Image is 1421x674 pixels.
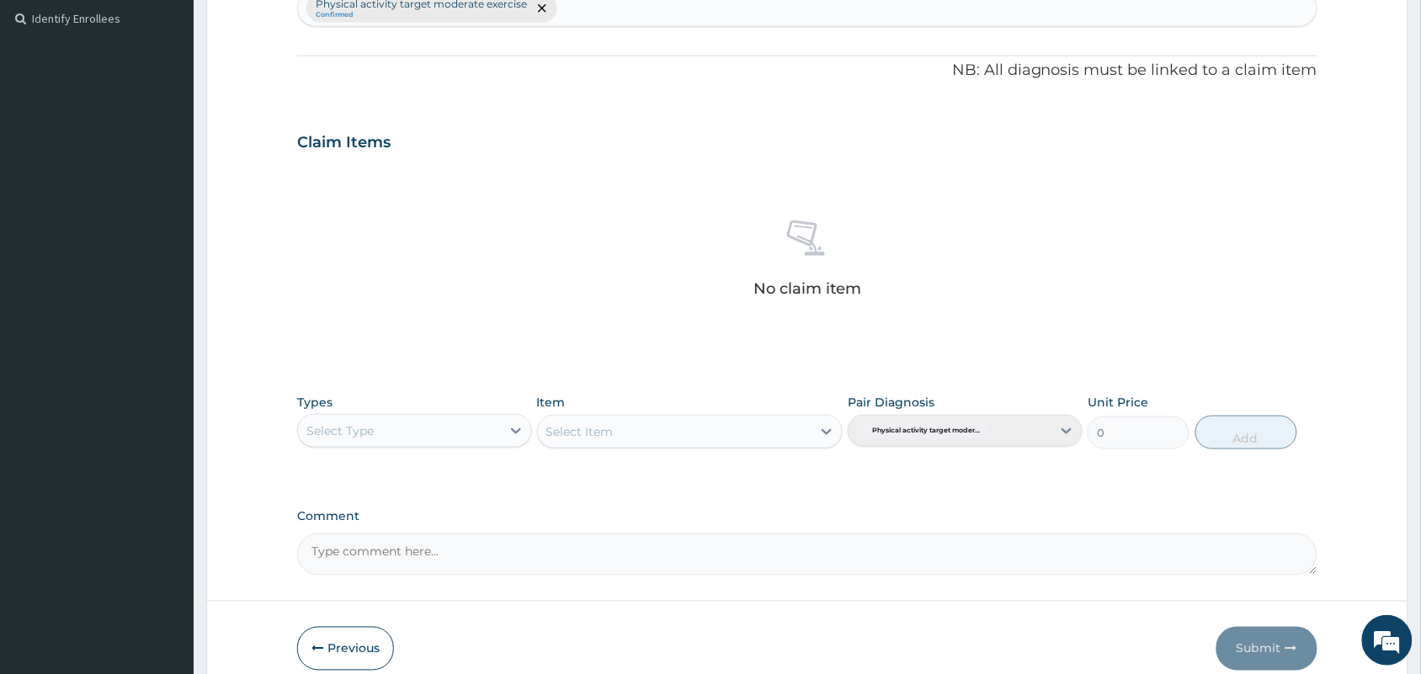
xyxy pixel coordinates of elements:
[31,84,68,126] img: d_794563401_company_1708531726252_794563401
[88,94,283,116] div: Chat with us now
[297,60,1317,82] p: NB: All diagnosis must be linked to a claim item
[276,8,317,49] div: Minimize live chat window
[297,627,394,671] button: Previous
[306,422,374,439] div: Select Type
[8,459,321,518] textarea: Type your message and hit 'Enter'
[1216,627,1317,671] button: Submit
[98,212,232,382] span: We're online!
[537,394,566,411] label: Item
[1088,394,1148,411] label: Unit Price
[848,394,934,411] label: Pair Diagnosis
[297,134,391,152] h3: Claim Items
[297,510,1317,524] label: Comment
[297,395,333,410] label: Types
[1195,416,1297,449] button: Add
[753,280,861,297] p: No claim item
